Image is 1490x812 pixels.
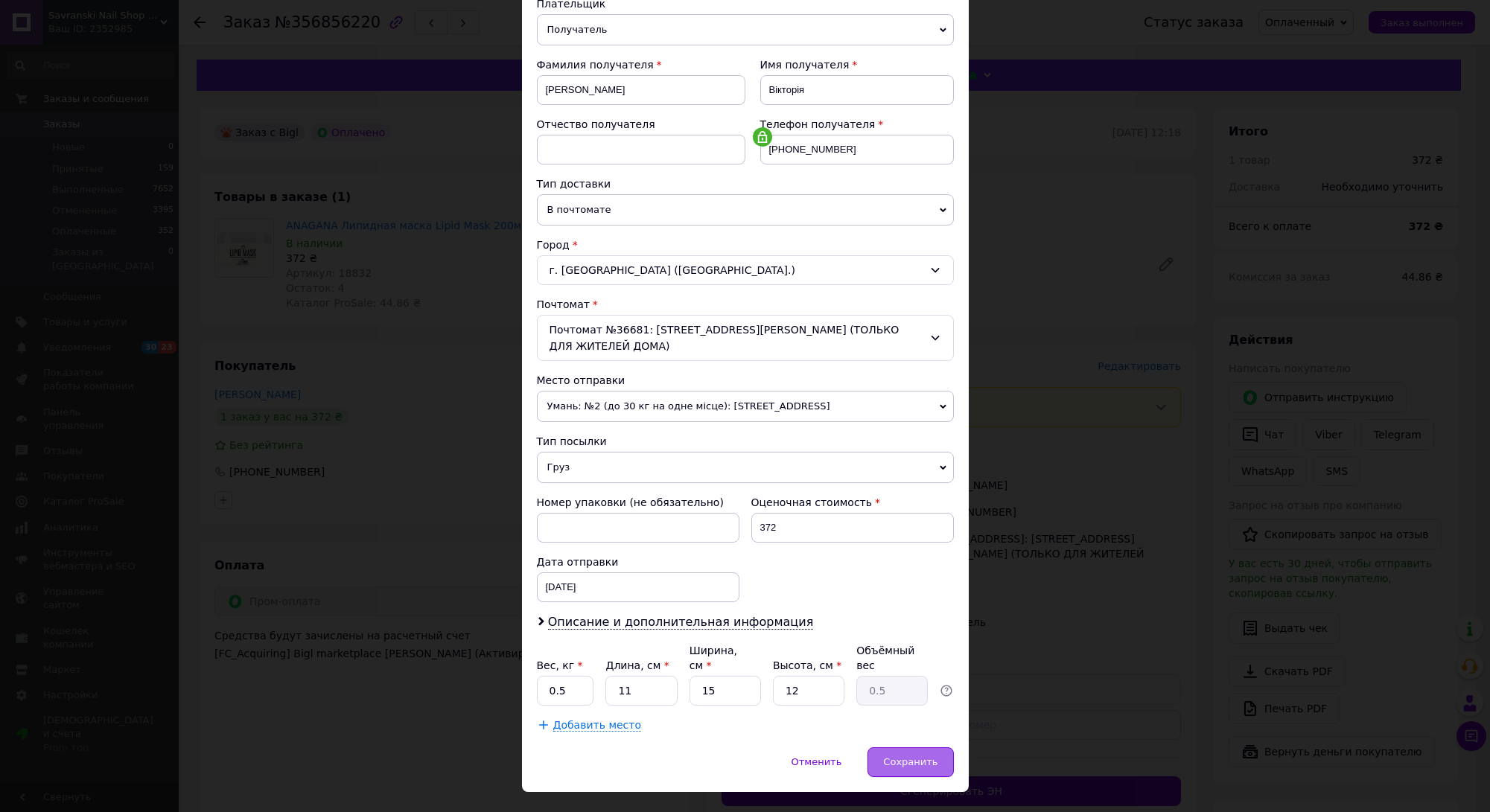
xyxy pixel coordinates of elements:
[537,178,611,190] span: Тип доставки
[760,135,954,164] input: +380
[548,615,814,630] span: Описание и дополнительная информация
[792,756,842,767] span: Отменить
[751,495,954,510] div: Оценочная стоимость
[773,659,841,671] label: Высота, см
[856,643,928,673] div: Объёмный вес
[537,59,654,71] span: Фамилия получателя
[537,255,954,285] div: г. [GEOGRAPHIC_DATA] ([GEOGRAPHIC_DATA].)
[537,194,954,226] span: В почтомате
[537,237,954,252] div: Город
[537,659,583,671] label: Вес, кг
[537,315,954,361] div: Почтомат №36681: [STREET_ADDRESS][PERSON_NAME] (ТОЛЬКО ДЛЯ ЖИТЕЛЕЙ ДОМА)
[553,719,642,732] span: Добавить место
[605,659,669,671] label: Длина, см
[537,14,954,45] span: Получатель
[537,452,954,483] span: Груз
[537,297,954,312] div: Почтомат
[537,435,607,447] span: Тип посылки
[537,554,739,569] div: Дата отправки
[537,118,655,130] span: Отчество получателя
[883,756,937,767] span: Сохранить
[760,118,876,130] span: Телефон получателя
[690,645,737,671] label: Ширина, см
[537,495,739,510] div: Номер упаковки (не обязательно)
[760,59,850,71] span: Имя получателя
[537,374,625,386] span: Место отправки
[537,391,954,422] span: Умань: №2 (до 30 кг на одне місце): [STREET_ADDRESS]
